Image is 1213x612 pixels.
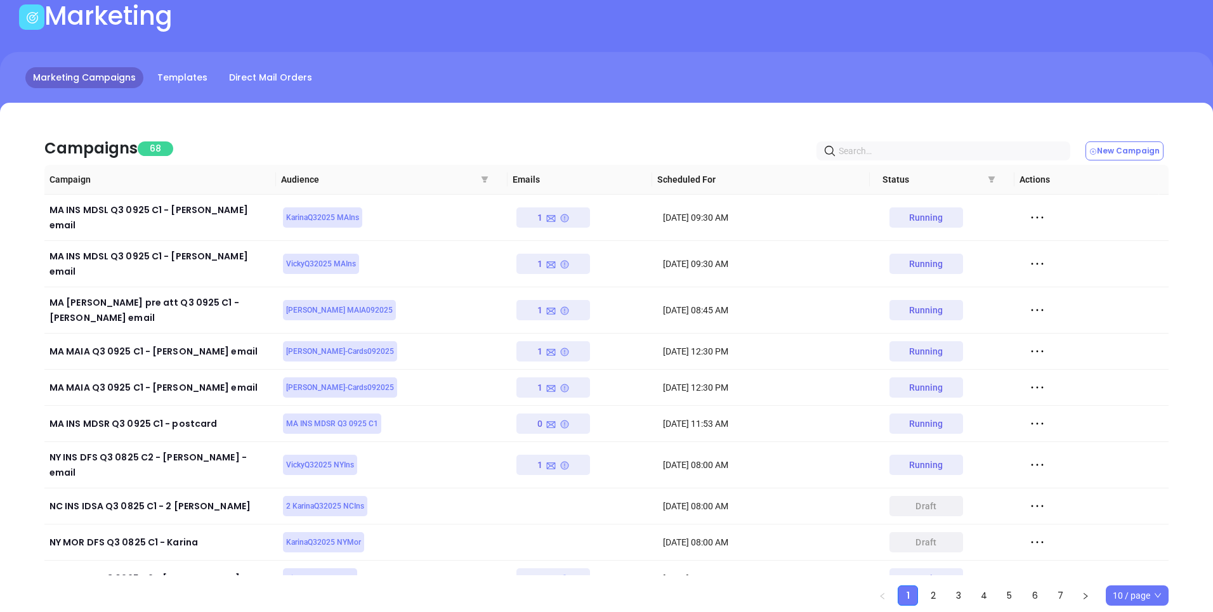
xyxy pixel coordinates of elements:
[25,67,143,88] a: Marketing Campaigns
[281,173,502,186] span: Audience
[478,165,491,194] span: filter
[286,458,354,472] span: VickyQ32025 NYIns
[652,165,869,195] th: Scheduled For
[286,535,361,549] span: KarinaQ32025 NYMor
[1014,165,1159,195] th: Actions
[49,295,273,325] div: MA [PERSON_NAME] pre att Q3 0925 C1 - [PERSON_NAME] email
[537,568,570,589] div: 1
[915,496,936,516] div: draft
[49,416,273,431] div: MA INS MDSR Q3 0925 C1 - postcard
[537,455,570,475] div: 1
[985,165,998,194] span: filter
[924,586,943,605] a: 2
[1106,585,1169,606] div: Page Size
[898,586,917,605] a: 1
[537,377,570,398] div: 1
[974,586,993,605] a: 4
[663,257,872,271] div: [DATE] 09:30 AM
[44,165,276,195] th: Campaign
[49,535,273,550] div: NY MOR DFS Q3 0825 C1 - Karina
[663,303,872,317] div: [DATE] 08:45 AM
[138,141,173,156] span: 68
[537,207,570,228] div: 1
[49,380,273,395] div: MA MAIA Q3 0925 C1 - [PERSON_NAME] email
[1051,586,1070,605] a: 7
[1082,592,1089,600] span: right
[663,211,872,225] div: [DATE] 09:30 AM
[286,381,394,394] span: [PERSON_NAME]-Cards092025
[909,413,943,434] div: Running
[221,67,320,88] a: Direct Mail Orders
[286,499,364,513] span: 2 KarinaQ32025 NCIns
[1085,141,1164,160] button: New Campaign
[915,532,936,552] div: draft
[1075,585,1096,606] button: right
[872,585,893,606] li: Previous Page
[49,344,273,359] div: MA MAIA Q3 0925 C1 - [PERSON_NAME] email
[909,300,943,320] div: Running
[974,585,994,606] li: 4
[949,586,968,605] a: 3
[909,568,943,589] div: Running
[49,571,273,586] div: NY INS DFS Q3 0825 C2 - [PERSON_NAME]
[537,341,570,361] div: 1
[1050,585,1070,606] li: 7
[44,1,173,31] h1: Marketing
[286,417,378,431] span: MA INS MDSR Q3 0925 C1
[663,499,872,513] div: [DATE] 08:00 AM
[49,202,273,233] div: MA INS MDSL Q3 0925 C1 - [PERSON_NAME] email
[481,176,488,183] span: filter
[49,450,273,480] div: NY INS DFS Q3 0825 C2 - [PERSON_NAME] - email
[150,67,215,88] a: Templates
[537,300,570,320] div: 1
[882,173,1009,186] span: Status
[663,458,872,472] div: [DATE] 08:00 AM
[1025,586,1044,605] a: 6
[663,535,872,549] div: [DATE] 08:00 AM
[839,144,1053,158] input: Search…
[872,585,893,606] button: left
[44,137,138,160] div: Campaigns
[663,417,872,431] div: [DATE] 11:53 AM
[49,498,273,514] div: NC INS IDSA Q3 0825 C1 - 2 [PERSON_NAME]
[508,165,652,195] th: Emails
[286,257,356,271] span: VickyQ32025 MAIns
[286,303,393,317] span: [PERSON_NAME] MAIA092025
[49,249,273,279] div: MA INS MDSL Q3 0925 C1 - [PERSON_NAME] email
[663,344,872,358] div: [DATE] 12:30 PM
[948,585,969,606] li: 3
[879,592,886,600] span: left
[537,254,570,274] div: 1
[1025,585,1045,606] li: 6
[286,344,394,358] span: [PERSON_NAME]-Cards092025
[898,585,918,606] li: 1
[1075,585,1096,606] li: Next Page
[537,413,570,434] div: 0
[1113,586,1162,605] span: 10 / page
[909,207,943,228] div: Running
[286,211,359,225] span: KarinaQ32025 MAIns
[988,176,995,183] span: filter
[909,254,943,274] div: Running
[663,381,872,394] div: [DATE] 12:30 PM
[1000,586,1019,605] a: 5
[923,585,943,606] li: 2
[286,571,354,585] span: VickyQ32025 NYIns
[909,455,943,475] div: Running
[999,585,1020,606] li: 5
[909,341,943,361] div: Running
[909,377,943,398] div: Running
[663,571,872,585] div: [DATE] 08:00 AM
